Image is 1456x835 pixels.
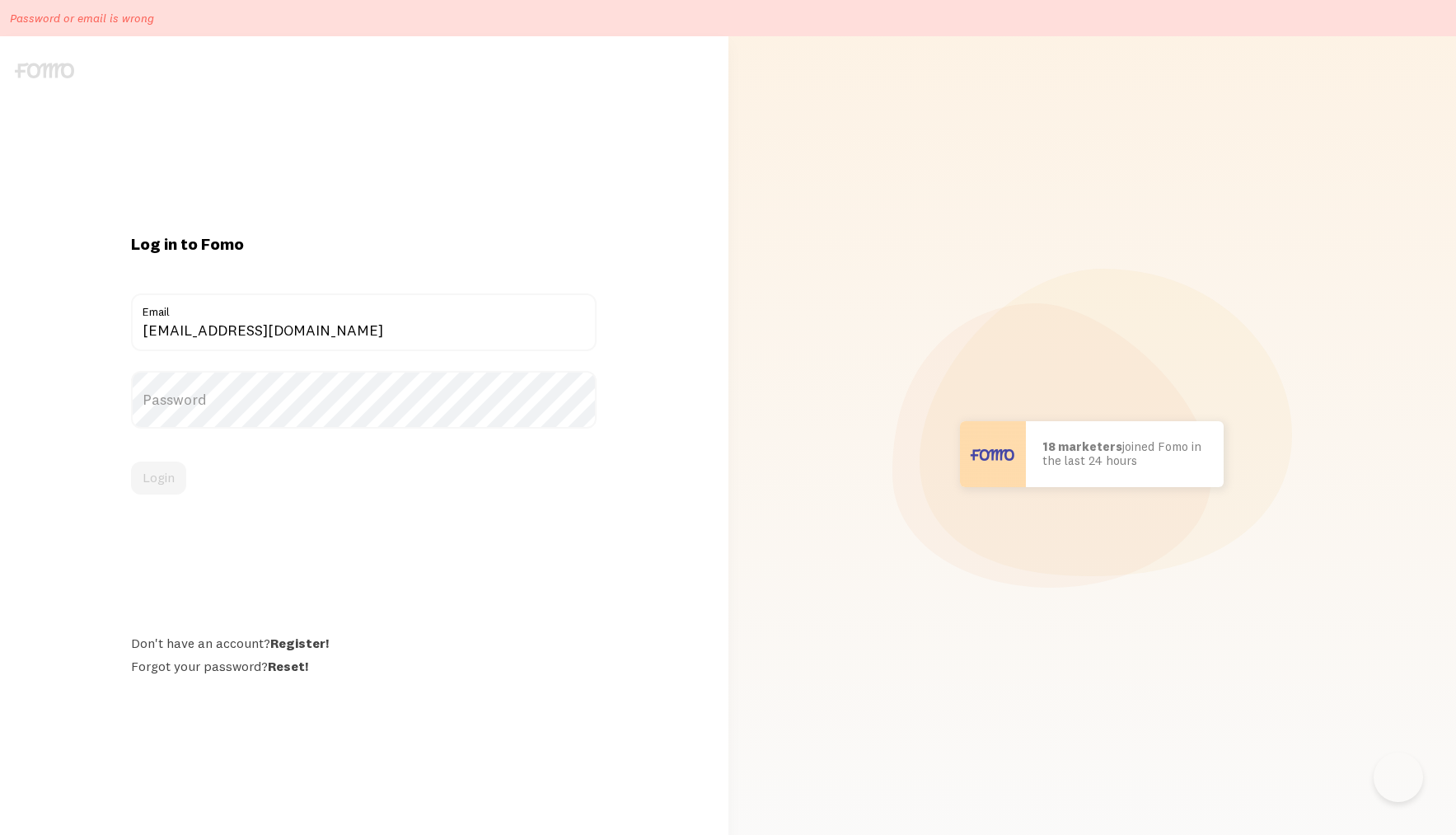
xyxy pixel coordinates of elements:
b: 18 marketers [1042,439,1122,454]
label: Password [131,371,597,429]
a: Reset! [268,658,308,674]
img: fomo-logo-gray-b99e0e8ada9f9040e2984d0d95b3b12da0074ffd48d1e5cb62ac37fc77b0b268.svg [15,63,74,78]
label: Email [131,293,597,321]
img: User avatar [960,421,1026,487]
iframe: Help Scout Beacon - Open [1374,753,1423,802]
h1: Log in to Fomo [131,233,597,255]
div: Don't have an account? [131,635,597,651]
div: Forgot your password? [131,658,597,674]
a: Register! [270,635,329,651]
p: Password or email is wrong [10,10,154,26]
p: joined Fomo in the last 24 hours [1042,440,1207,467]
